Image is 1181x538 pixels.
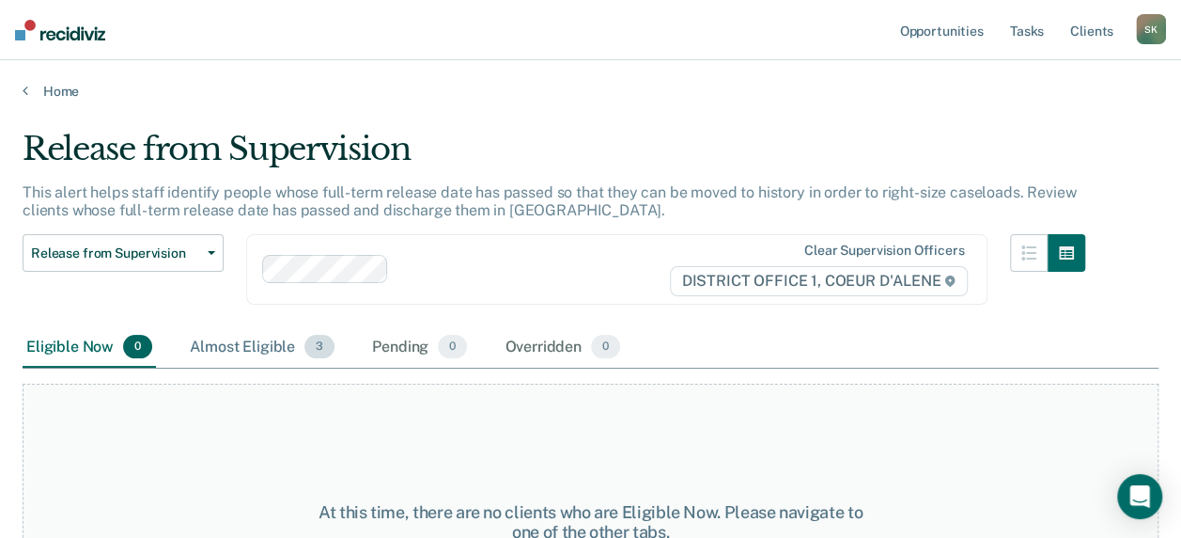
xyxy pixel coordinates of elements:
[591,335,620,359] span: 0
[1136,14,1166,44] button: SK
[501,327,624,369] div: Overridden0
[15,20,105,40] img: Recidiviz
[31,245,200,261] span: Release from Supervision
[1117,474,1162,519] div: Open Intercom Messenger
[23,130,1085,183] div: Release from Supervision
[186,327,338,369] div: Almost Eligible3
[368,327,471,369] div: Pending0
[438,335,467,359] span: 0
[804,243,964,259] div: Clear supervision officers
[670,266,969,296] span: DISTRICT OFFICE 1, COEUR D'ALENE
[1136,14,1166,44] div: S K
[304,335,334,359] span: 3
[23,83,1158,100] a: Home
[23,234,224,272] button: Release from Supervision
[123,335,152,359] span: 0
[23,327,156,369] div: Eligible Now0
[23,183,1076,219] p: This alert helps staff identify people whose full-term release date has passed so that they can b...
